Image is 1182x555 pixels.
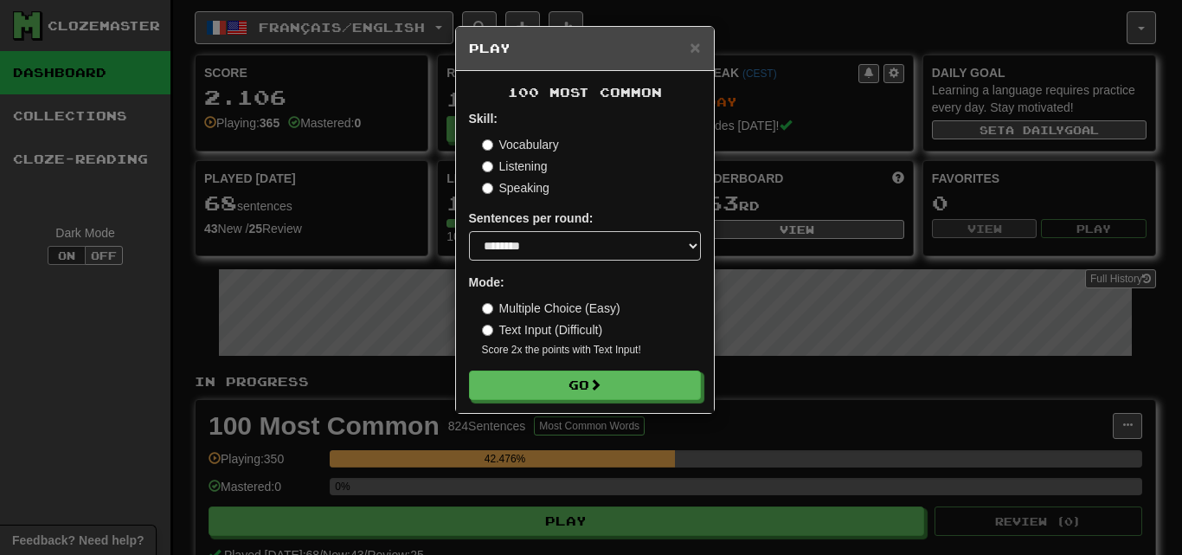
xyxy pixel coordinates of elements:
[482,325,493,336] input: Text Input (Difficult)
[482,321,603,339] label: Text Input (Difficult)
[469,371,701,400] button: Go
[482,158,548,175] label: Listening
[482,139,493,151] input: Vocabulary
[482,179,549,197] label: Speaking
[469,112,498,126] strong: Skill:
[690,37,700,57] span: ×
[508,85,662,100] span: 100 Most Common
[482,343,701,358] small: Score 2x the points with Text Input !
[690,38,700,56] button: Close
[482,300,620,317] label: Multiple Choice (Easy)
[469,275,504,289] strong: Mode:
[469,210,594,227] label: Sentences per round:
[482,161,493,172] input: Listening
[469,40,701,57] h5: Play
[482,183,493,194] input: Speaking
[482,136,559,153] label: Vocabulary
[482,303,493,314] input: Multiple Choice (Easy)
